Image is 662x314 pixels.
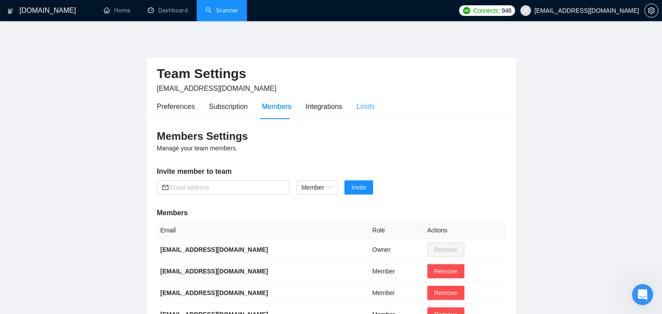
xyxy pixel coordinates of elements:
[157,145,238,152] span: Manage your team members.
[31,138,50,147] div: Mariia
[352,183,366,192] span: Invite
[118,233,176,268] button: Help
[10,227,28,244] img: Profile image for Mariia
[645,7,658,14] span: setting
[644,4,658,18] button: setting
[306,101,343,112] div: Integrations
[523,7,529,14] span: user
[31,105,50,114] div: Mariia
[10,96,28,114] img: Profile image for Mariia
[157,129,505,143] h3: Members Settings
[84,40,109,49] div: • 5h ago
[31,170,50,179] div: Mariia
[644,7,658,14] a: setting
[104,7,130,14] a: homeHome
[434,266,457,276] span: Remove
[10,194,28,212] img: Profile image for Mariia
[52,105,77,114] div: • [DATE]
[369,239,423,261] td: Owner
[71,255,105,261] span: Messages
[157,166,505,177] h5: Invite member to team
[356,101,375,112] div: Limits
[424,222,505,239] th: Actions
[427,264,464,278] button: Remove
[344,180,373,194] button: Invite
[10,129,28,146] img: Profile image for Mariia
[262,101,292,112] div: Members
[31,203,50,212] div: Mariia
[157,65,505,83] h2: Team Settings
[427,286,464,300] button: Remove
[632,284,653,305] iframe: To enrich screen reader interactions, please activate Accessibility in Grammarly extension settings
[20,255,38,261] span: Home
[140,255,154,261] span: Help
[7,4,14,18] img: logo
[161,268,268,275] b: [EMAIL_ADDRESS][DOMAIN_NAME]
[161,289,268,296] b: [EMAIL_ADDRESS][DOMAIN_NAME]
[10,64,28,81] img: Profile image for Mariia
[170,183,284,192] input: Email address
[161,246,268,253] b: [EMAIL_ADDRESS][DOMAIN_NAME]
[59,233,117,268] button: Messages
[52,170,77,179] div: • [DATE]
[148,7,188,14] a: dashboardDashboard
[52,72,77,82] div: • [DATE]
[369,261,423,282] td: Member
[302,181,332,194] span: Member
[155,4,171,19] div: Close
[65,4,113,19] h1: Messages
[369,222,423,239] th: Role
[157,222,369,239] th: Email
[31,40,82,49] div: [PERSON_NAME]
[157,85,277,92] span: [EMAIL_ADDRESS][DOMAIN_NAME]
[52,138,77,147] div: • [DATE]
[369,282,423,304] td: Member
[10,31,28,49] img: Profile image for Viktor
[31,72,50,82] div: Mariia
[157,208,505,218] h5: Members
[463,7,470,14] img: upwork-logo.png
[31,31,103,38] span: Rate your conversation
[162,184,168,191] span: mail
[157,101,195,112] div: Preferences
[434,288,457,298] span: Remove
[41,190,136,208] button: Send us a message
[10,161,28,179] img: Profile image for Mariia
[209,101,248,112] div: Subscription
[501,6,511,15] span: 946
[473,6,500,15] span: Connects:
[206,7,238,14] a: searchScanner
